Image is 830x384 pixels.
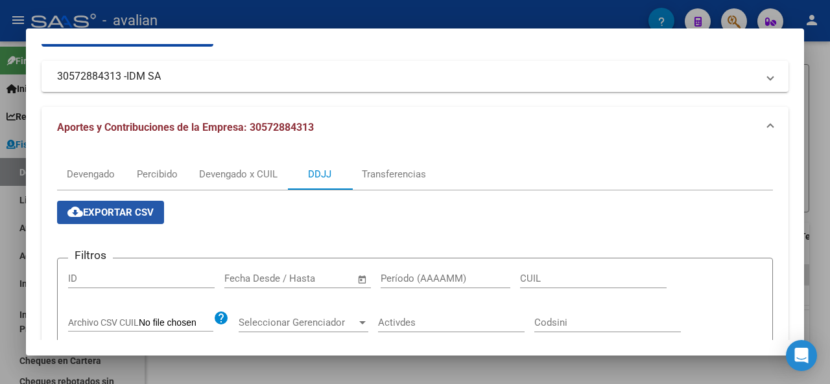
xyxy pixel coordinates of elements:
[41,107,788,148] mat-expansion-panel-header: Aportes y Contribuciones de la Empresa: 30572884313
[289,273,351,284] input: Fecha fin
[68,248,113,262] h3: Filtros
[67,204,83,220] mat-icon: cloud_download
[67,207,154,218] span: Exportar CSV
[199,167,278,181] div: Devengado x CUIL
[57,201,164,224] button: Exportar CSV
[126,69,161,84] span: IDM SA
[57,69,757,84] mat-panel-title: 30572884313 -
[239,317,357,328] span: Seleccionar Gerenciador
[224,273,277,284] input: Fecha inicio
[139,317,213,329] input: Archivo CSV CUIL
[308,167,331,181] div: DDJJ
[67,167,115,181] div: Devengado
[362,167,426,181] div: Transferencias
[355,272,370,287] button: Open calendar
[41,61,788,92] mat-expansion-panel-header: 30572884313 -IDM SA
[213,310,229,326] mat-icon: help
[68,317,139,328] span: Archivo CSV CUIL
[57,121,314,133] span: Aportes y Contribuciones de la Empresa: 30572884313
[786,340,817,371] div: Open Intercom Messenger
[137,167,178,181] div: Percibido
